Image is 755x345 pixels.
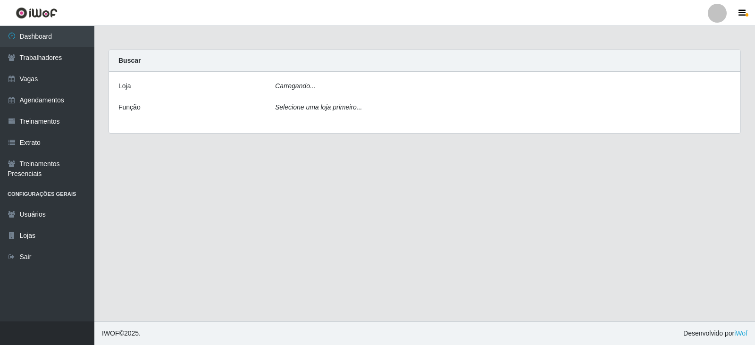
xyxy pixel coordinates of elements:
i: Selecione uma loja primeiro... [275,103,362,111]
label: Loja [118,81,131,91]
span: Desenvolvido por [683,328,747,338]
a: iWof [734,329,747,337]
span: IWOF [102,329,119,337]
img: CoreUI Logo [16,7,58,19]
span: © 2025 . [102,328,141,338]
strong: Buscar [118,57,141,64]
i: Carregando... [275,82,316,90]
label: Função [118,102,141,112]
